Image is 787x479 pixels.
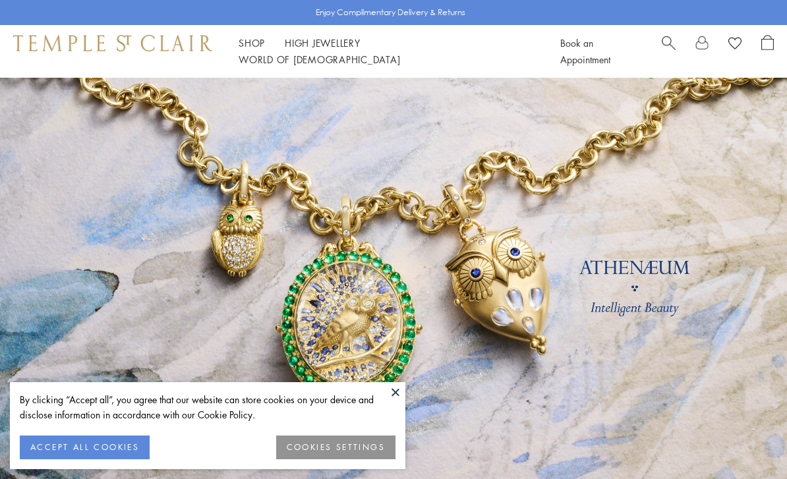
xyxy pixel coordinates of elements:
[13,35,212,51] img: Temple St. Clair
[560,36,610,66] a: Book an Appointment
[316,6,465,19] p: Enjoy Complimentary Delivery & Returns
[239,35,531,68] nav: Main navigation
[728,35,742,55] a: View Wishlist
[662,35,676,68] a: Search
[20,436,150,459] button: ACCEPT ALL COOKIES
[285,36,361,49] a: High JewelleryHigh Jewellery
[761,35,774,68] a: Open Shopping Bag
[276,436,395,459] button: COOKIES SETTINGS
[239,36,265,49] a: ShopShop
[20,392,395,422] div: By clicking “Accept all”, you agree that our website can store cookies on your device and disclos...
[239,53,400,66] a: World of [DEMOGRAPHIC_DATA]World of [DEMOGRAPHIC_DATA]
